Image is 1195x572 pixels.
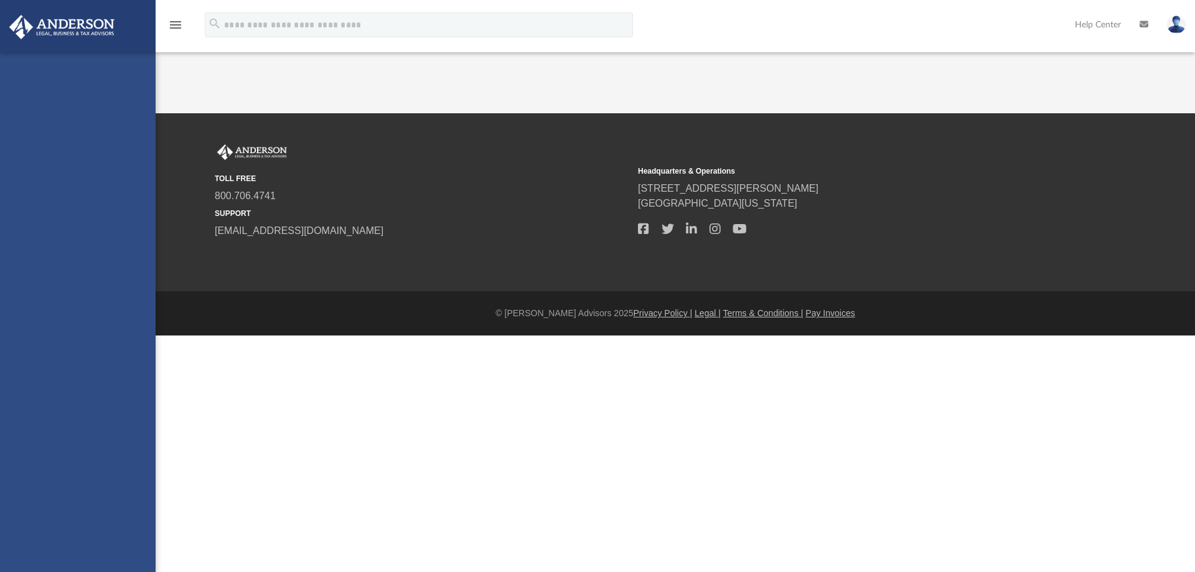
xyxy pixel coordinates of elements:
a: Terms & Conditions | [723,308,804,318]
a: [EMAIL_ADDRESS][DOMAIN_NAME] [215,225,383,236]
a: Privacy Policy | [634,308,693,318]
img: Anderson Advisors Platinum Portal [215,144,289,161]
small: TOLL FREE [215,173,629,184]
div: © [PERSON_NAME] Advisors 2025 [156,307,1195,320]
a: [GEOGRAPHIC_DATA][US_STATE] [638,198,797,209]
a: Pay Invoices [805,308,855,318]
i: menu [168,17,183,32]
a: menu [168,24,183,32]
a: 800.706.4741 [215,190,276,201]
a: Legal | [695,308,721,318]
small: Headquarters & Operations [638,166,1052,177]
img: User Pic [1167,16,1186,34]
i: search [208,17,222,30]
small: SUPPORT [215,208,629,219]
a: [STREET_ADDRESS][PERSON_NAME] [638,183,818,194]
img: Anderson Advisors Platinum Portal [6,15,118,39]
